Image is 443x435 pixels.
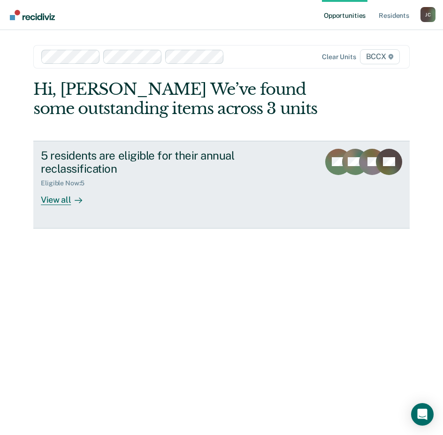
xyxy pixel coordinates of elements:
[411,403,434,426] div: Open Intercom Messenger
[33,141,410,229] a: 5 residents are eligible for their annual reclassificationEligible Now:5View all
[41,179,92,187] div: Eligible Now : 5
[41,149,312,176] div: 5 residents are eligible for their annual reclassification
[322,53,356,61] div: Clear units
[33,80,334,118] div: Hi, [PERSON_NAME] We’ve found some outstanding items across 3 units
[360,49,400,64] span: BCCX
[420,7,435,22] div: J C
[420,7,435,22] button: Profile dropdown button
[41,187,93,206] div: View all
[10,10,55,20] img: Recidiviz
